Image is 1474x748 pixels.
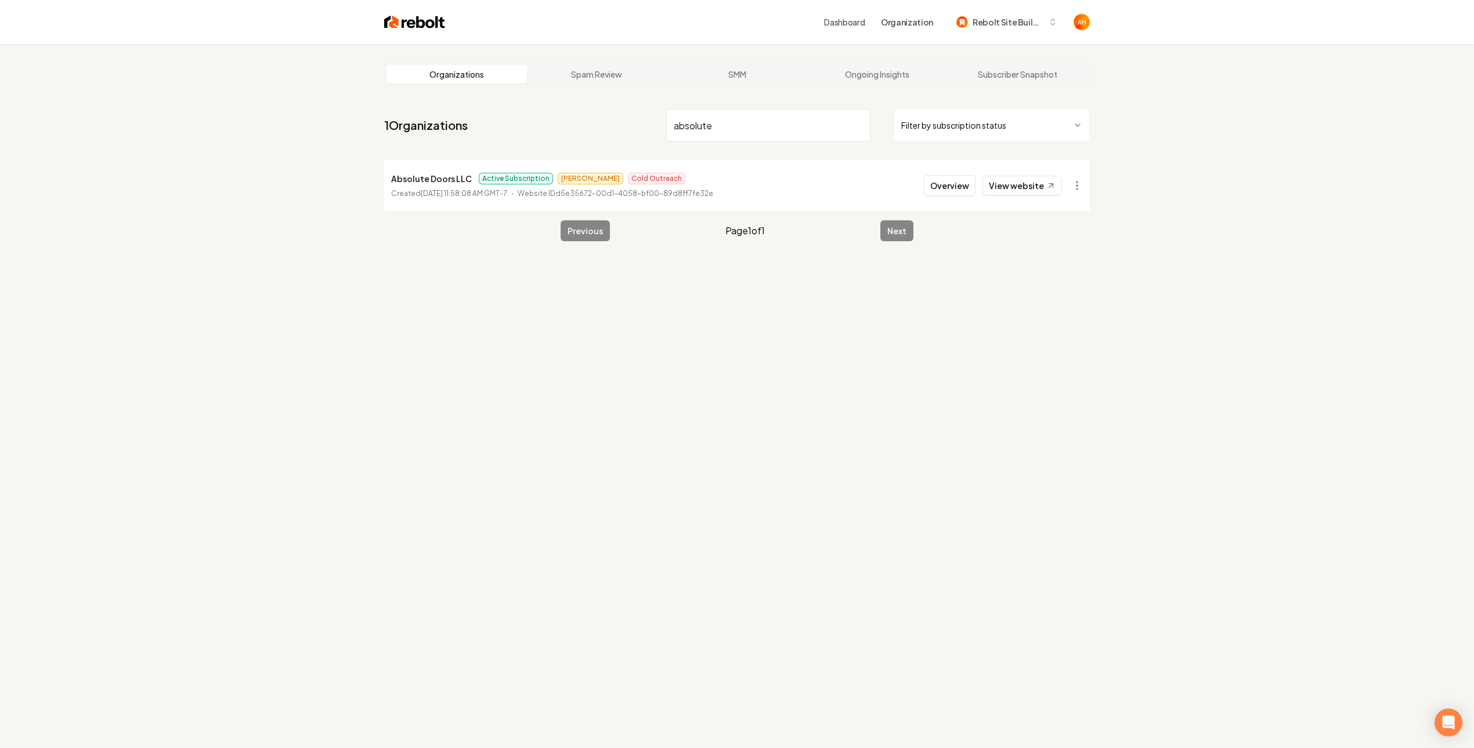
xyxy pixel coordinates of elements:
span: Rebolt Site Builder [973,16,1043,28]
button: Open user button [1074,14,1090,30]
span: Cold Outreach [628,173,685,184]
a: Subscriber Snapshot [947,65,1088,83]
span: Page 1 of 1 [725,224,765,238]
div: Open Intercom Messenger [1435,709,1462,736]
button: Overview [924,175,976,196]
input: Search by name or ID [666,109,870,141]
p: Website ID d5e35672-00d1-4058-bf00-89d8ff7fe32e [518,188,713,199]
img: Rebolt Site Builder [956,16,968,28]
img: Rebolt Logo [384,14,445,30]
span: [PERSON_NAME] [558,173,623,184]
a: Dashboard [824,16,865,28]
a: Ongoing Insights [807,65,948,83]
button: Organization [874,12,940,32]
a: Spam Review [527,65,667,83]
a: View website [982,176,1062,195]
p: Created [391,188,507,199]
a: SMM [667,65,807,83]
img: Anthony Hurgoi [1074,14,1090,30]
p: Absolute Doors LLC [391,172,472,186]
time: [DATE] 11:58:08 AM GMT-7 [421,189,507,198]
span: Active Subscription [479,173,553,184]
a: 1Organizations [384,117,468,133]
a: Organizations [386,65,527,83]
